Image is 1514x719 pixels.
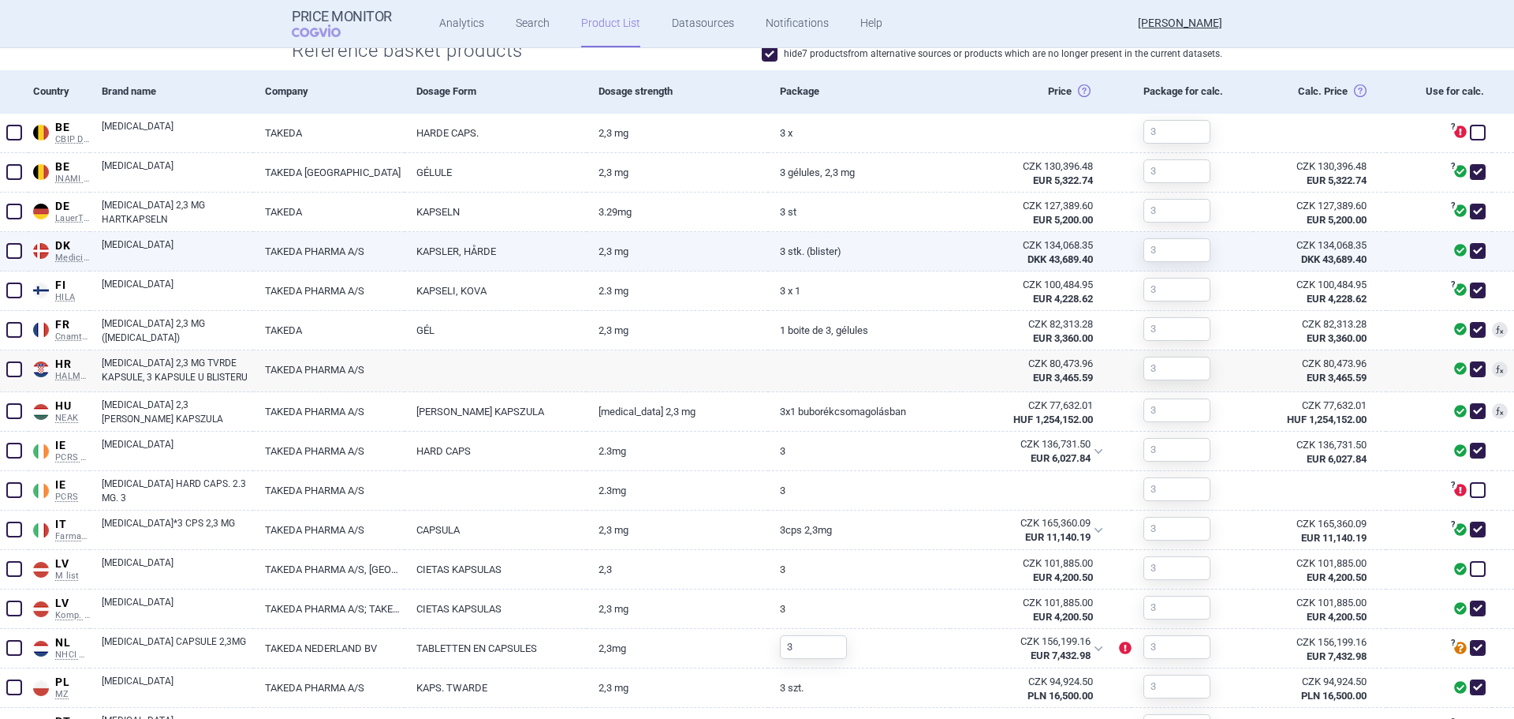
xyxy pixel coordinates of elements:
a: 2,3 mg [587,311,768,350]
abbr: SP-CAU-010 Lotyšsko [962,596,1093,624]
div: CZK 100,484.95 [962,278,1093,292]
span: CBIP DCI [55,134,90,145]
a: [MEDICAL_DATA]*3 CPS 2,3 MG [102,516,253,545]
input: 3 [1143,120,1210,144]
div: CZK 136,731.50 [1265,438,1367,452]
a: TAKEDA PHARMA A/S [253,471,405,510]
img: Hungary [33,404,49,420]
a: TAKEDA NEDERLAND BV [253,629,405,668]
span: IE [55,439,90,453]
a: TAKEDA PHARMA A/S; TAKEDA MANUFACTURING AUSTRIA AG; TAKEDA PHARMACEUTICALS INTERNATIONAL AG IRELAND [253,590,405,628]
img: Ireland [33,444,49,459]
a: CZK 100,484.95EUR 4,228.62 [1253,271,1386,313]
a: TAKEDA PHARMA A/S [253,432,405,470]
img: Denmark [33,243,49,259]
a: [MEDICAL_DATA] 2,3 MG ([MEDICAL_DATA]) [102,316,253,345]
a: KAPSLER, HÅRDE [405,232,586,271]
div: Dosage strength [587,70,768,113]
abbr: Ex-Factory ze zdroje [962,675,1093,703]
strong: EUR 4,200.50 [1307,611,1367,623]
strong: EUR 3,465.59 [1307,372,1367,384]
a: IEIEPCRS Hitech [28,436,90,463]
img: Croatia [33,361,49,377]
strong: PLN 16,500.00 [1301,690,1367,702]
a: 2,3 mg [587,153,768,192]
a: [MEDICAL_DATA] [102,556,253,584]
input: 3 [1143,556,1210,580]
div: CZK 101,885.00 [962,596,1093,610]
a: [MEDICAL_DATA] [102,437,253,466]
a: FIFIHILA [28,275,90,303]
a: [MEDICAL_DATA] 2,3 mg [587,392,768,431]
strong: EUR 4,228.62 [1307,293,1367,305]
strong: EUR 3,360.00 [1033,332,1093,344]
span: HALMED PCL SUMMARY [55,371,90,382]
input: 3 [1143,238,1210,262]
strong: EUR 6,027.84 [1307,453,1367,465]
div: Company [253,70,405,113]
a: CZK 136,731.50EUR 6,027.84 [1253,432,1386,473]
a: PLPLMZ [28,672,90,700]
a: [PERSON_NAME] KAPSZULA [405,392,586,431]
div: CZK 134,068.35 [1265,238,1367,253]
img: France [33,322,49,338]
a: [MEDICAL_DATA] [102,674,253,702]
a: HRHRHALMED PCL SUMMARY [28,354,90,382]
a: 3.29mg [587,193,768,231]
img: Netherlands [33,641,49,657]
a: HUHUNEAK [28,396,90,424]
span: ? [1448,162,1457,171]
span: LauerTaxe CGM [55,213,90,224]
a: IEIEPCRS [28,475,90,503]
a: 3 gélules, 2,3 mg [768,153,949,192]
strong: EUR 5,200.00 [1033,214,1093,226]
a: 3 [768,550,949,589]
a: TAKEDA PHARMA A/S [253,668,405,707]
a: [MEDICAL_DATA] [102,119,253,148]
strong: EUR 5,200.00 [1307,214,1367,226]
strong: EUR 4,200.50 [1307,571,1367,583]
a: TAKEDA [253,311,405,350]
div: CZK 80,473.96 [962,357,1093,371]
span: LV [55,597,90,611]
a: 3CPS 2,3MG [768,511,949,549]
span: ? [1448,520,1457,530]
a: KAPS. TWARDE [405,668,586,707]
span: ? [1448,481,1457,490]
div: CZK 134,068.35 [962,238,1093,253]
abbr: SP-CAU-010 Nizozemsko hrazené LP [961,635,1091,663]
strong: EUR 4,200.50 [1033,571,1093,583]
a: TAKEDA PHARMA A/S, [GEOGRAPHIC_DATA] [253,550,405,589]
strong: EUR 6,027.84 [1031,452,1091,464]
div: CZK 80,473.96 [1265,357,1367,371]
span: Cnamts CIP [55,331,90,343]
strong: EUR 3,465.59 [1033,372,1093,384]
div: Use for calc. [1386,70,1492,113]
div: Package for calc. [1132,70,1253,113]
span: PCRS Hitech [55,452,90,463]
input: 3 [1143,517,1210,541]
a: CZK 156,199.16EUR 7,432.98 [1253,629,1386,670]
abbr: SP-CAU-010 Irsko [961,437,1091,466]
a: CZK 101,885.00EUR 4,200.50 [1253,590,1386,631]
span: ? [1448,122,1457,132]
img: Belgium [33,125,49,140]
div: CZK 100,484.95 [1265,278,1367,292]
strong: DKK 43,689.40 [1027,253,1093,265]
input: 3 [1143,399,1210,422]
div: CZK 156,199.16 [961,635,1091,649]
span: M list [55,571,90,582]
a: TAKEDA PHARMA A/S [253,392,405,431]
strong: Price Monitor [292,9,392,24]
span: FI [55,279,90,293]
a: 2.3MG [587,432,768,470]
a: CZK 77,632.01HUF 1,254,152.00 [1253,392,1386,433]
input: 3 [1143,278,1210,301]
a: Price MonitorCOGVIO [292,9,392,39]
a: 3 x [768,114,949,152]
a: CIETAS KAPSULAS [405,550,586,589]
a: GÉL [405,311,586,350]
strong: HUF 1,254,152.00 [1013,414,1093,425]
div: CZK 130,396.48 [962,159,1093,174]
div: CZK 82,313.28 [962,317,1093,331]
